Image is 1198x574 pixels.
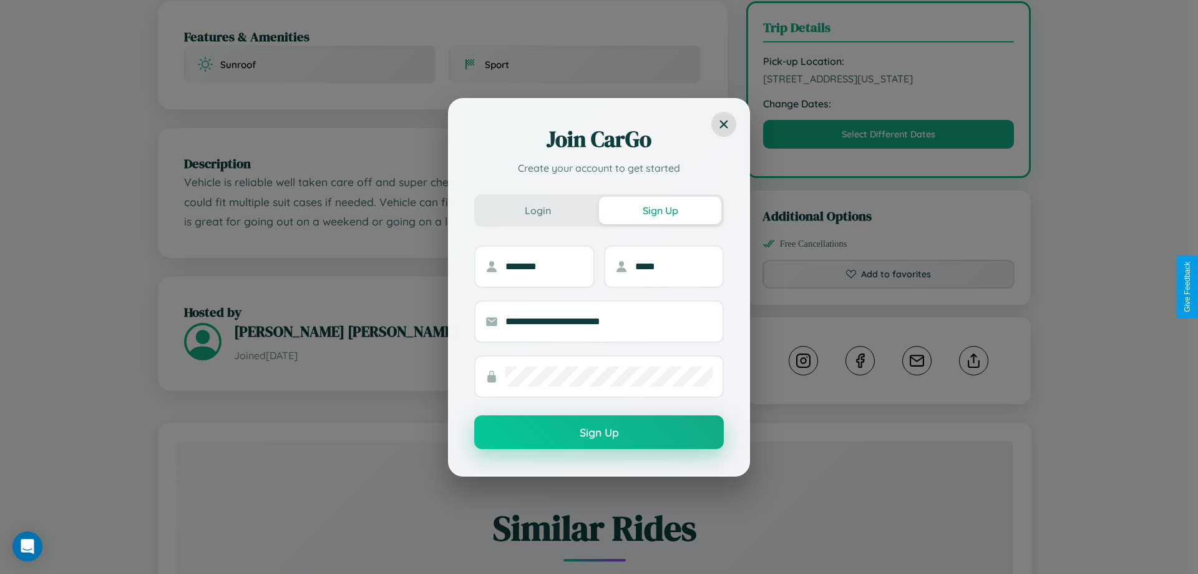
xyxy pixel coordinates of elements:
[1183,262,1192,312] div: Give Feedback
[599,197,721,224] button: Sign Up
[474,415,724,449] button: Sign Up
[474,124,724,154] h2: Join CarGo
[474,161,724,176] p: Create your account to get started
[477,197,599,224] button: Login
[12,532,42,562] div: Open Intercom Messenger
